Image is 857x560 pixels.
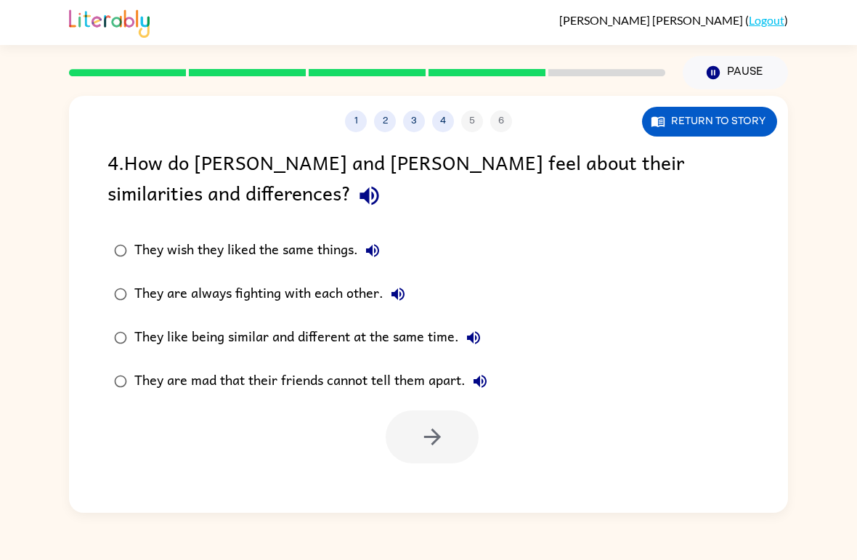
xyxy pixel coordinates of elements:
button: 3 [403,110,425,132]
button: Return to story [642,107,777,137]
button: 1 [345,110,367,132]
a: Logout [749,13,784,27]
button: Pause [683,56,788,89]
button: They are always fighting with each other. [383,280,413,309]
button: 4 [432,110,454,132]
div: 4 . How do [PERSON_NAME] and [PERSON_NAME] feel about their similarities and differences? [107,147,750,214]
div: They are always fighting with each other. [134,280,413,309]
button: They wish they liked the same things. [358,236,387,265]
button: They are mad that their friends cannot tell them apart. [466,367,495,396]
img: Literably [69,6,150,38]
button: 2 [374,110,396,132]
span: [PERSON_NAME] [PERSON_NAME] [559,13,745,27]
div: ( ) [559,13,788,27]
div: They wish they liked the same things. [134,236,387,265]
div: They are mad that their friends cannot tell them apart. [134,367,495,396]
div: They like being similar and different at the same time. [134,323,488,352]
button: They like being similar and different at the same time. [459,323,488,352]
